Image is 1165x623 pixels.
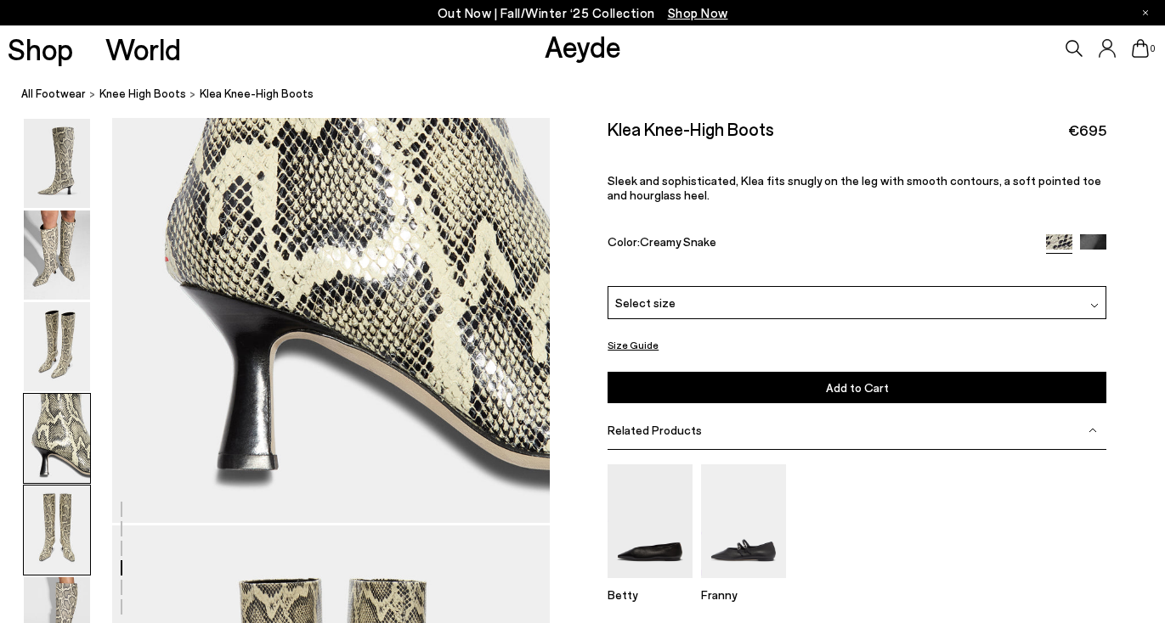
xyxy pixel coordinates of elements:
[608,464,693,577] img: Betty Square-Toe Ballet Flats
[24,394,90,483] img: Klea Knee-High Boots - Image 4
[8,34,73,64] a: Shop
[668,5,728,20] span: Navigate to /collections/new-in
[640,234,716,249] span: Creamy Snake
[608,173,1106,202] p: Sleek and sophisticated, Klea fits snugly on the leg with smooth contours, a soft pointed toe and...
[608,234,1030,254] div: Color:
[1089,426,1097,435] img: svg%3E
[826,380,889,395] span: Add to Cart
[615,293,676,311] span: Select size
[1068,120,1106,141] span: €695
[438,3,728,24] p: Out Now | Fall/Winter ‘25 Collection
[608,372,1106,403] button: Add to Cart
[701,464,786,577] img: Franny Double-Strap Flats
[21,71,1165,118] nav: breadcrumb
[24,302,90,391] img: Klea Knee-High Boots - Image 3
[608,566,693,602] a: Betty Square-Toe Ballet Flats Betty
[608,334,659,356] button: Size Guide
[608,423,702,437] span: Related Products
[99,87,186,100] span: knee high boots
[24,210,90,300] img: Klea Knee-High Boots - Image 2
[608,118,774,139] h2: Klea Knee-High Boots
[24,119,90,208] img: Klea Knee-High Boots - Image 1
[24,485,90,575] img: Klea Knee-High Boots - Image 5
[105,34,181,64] a: World
[701,566,786,602] a: Franny Double-Strap Flats Franny
[545,28,621,64] a: Aeyde
[701,587,786,602] p: Franny
[608,587,693,602] p: Betty
[1090,301,1099,310] img: svg%3E
[21,85,86,103] a: All Footwear
[99,85,186,103] a: knee high boots
[1132,39,1149,58] a: 0
[1149,44,1157,53] span: 0
[200,85,314,103] span: Klea Knee-High Boots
